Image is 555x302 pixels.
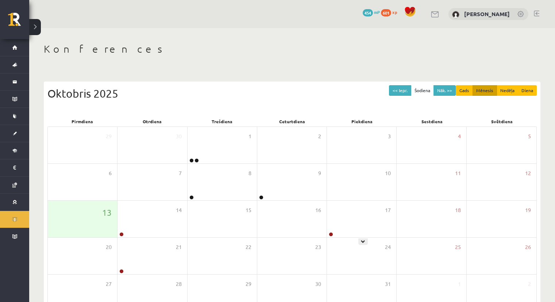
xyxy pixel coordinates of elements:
span: 3 [388,132,391,140]
span: 17 [385,206,391,214]
img: Anna Cirse [452,11,459,18]
a: 601 xp [381,9,401,15]
span: 601 [381,9,391,16]
span: 11 [455,169,461,177]
span: 31 [385,280,391,288]
span: 10 [385,169,391,177]
span: 19 [525,206,531,214]
button: Gads [456,85,473,96]
div: Sestdiena [397,116,467,127]
span: xp [392,9,397,15]
span: 30 [176,132,182,140]
span: 14 [176,206,182,214]
span: 12 [525,169,531,177]
span: 2 [318,132,321,140]
span: 24 [385,243,391,251]
span: 29 [246,280,251,288]
div: Piekdiena [327,116,397,127]
button: Nedēļa [497,85,518,96]
h1: Konferences [44,43,540,55]
span: 26 [525,243,531,251]
span: 27 [106,280,112,288]
button: << Iepr. [389,85,411,96]
span: 2 [528,280,531,288]
span: 20 [106,243,112,251]
span: 7 [179,169,182,177]
span: 8 [248,169,251,177]
a: Rīgas 1. Tālmācības vidusskola [8,13,29,31]
div: Pirmdiena [47,116,117,127]
a: [PERSON_NAME] [464,10,510,18]
span: 28 [176,280,182,288]
div: Trešdiena [187,116,257,127]
button: Diena [518,85,537,96]
span: 6 [109,169,112,177]
span: 18 [455,206,461,214]
span: mP [374,9,380,15]
span: 1 [458,280,461,288]
span: 15 [246,206,251,214]
span: 9 [318,169,321,177]
div: Ceturtdiena [257,116,327,127]
a: 454 mP [363,9,380,15]
div: Svētdiena [467,116,537,127]
span: 454 [363,9,373,16]
button: Nāk. >> [433,85,456,96]
div: Otrdiena [117,116,188,127]
span: 13 [102,206,112,219]
span: 16 [315,206,321,214]
span: 29 [106,132,112,140]
div: Oktobris 2025 [47,85,537,102]
span: 1 [248,132,251,140]
span: 23 [315,243,321,251]
button: Šodiena [411,85,434,96]
span: 22 [246,243,251,251]
span: 30 [315,280,321,288]
span: 5 [528,132,531,140]
button: Mēnesis [473,85,497,96]
span: 21 [176,243,182,251]
span: 4 [458,132,461,140]
span: 25 [455,243,461,251]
